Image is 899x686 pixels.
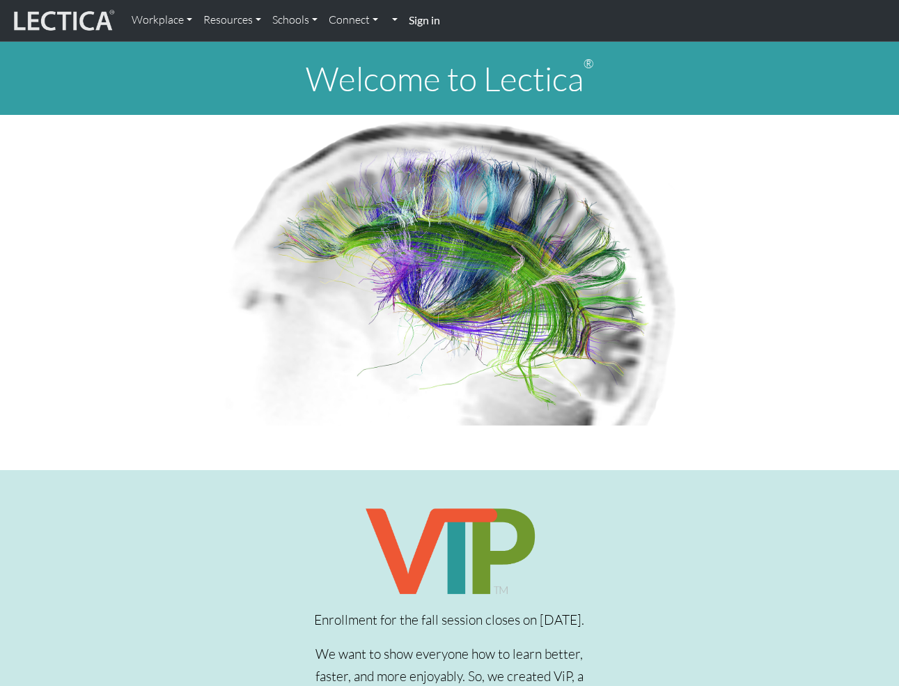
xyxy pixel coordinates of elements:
[403,6,446,36] a: Sign in
[126,6,198,35] a: Workplace
[409,13,440,26] strong: Sign in
[267,6,323,35] a: Schools
[323,6,384,35] a: Connect
[305,609,593,632] p: Enrollment for the fall session closes on [DATE].
[217,115,683,426] img: Human Connectome Project Image
[198,6,267,35] a: Resources
[584,56,594,71] sup: ®
[10,8,115,34] img: lecticalive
